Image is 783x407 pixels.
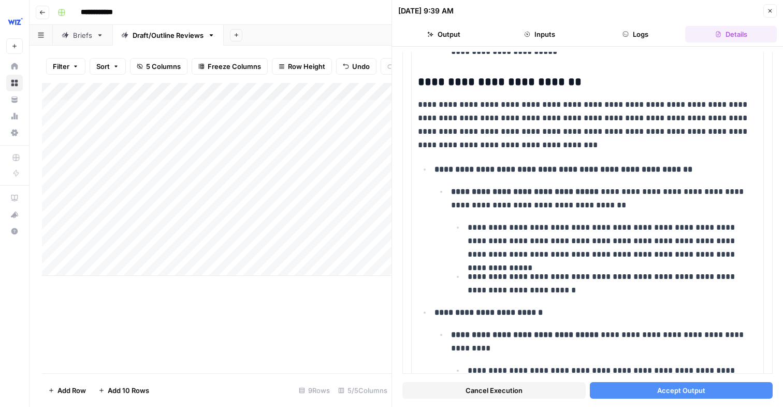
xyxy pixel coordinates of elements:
button: What's new? [6,206,23,223]
span: Accept Output [657,385,705,396]
button: Help + Support [6,223,23,240]
button: 5 Columns [130,58,187,75]
div: 5/5 Columns [334,382,392,399]
button: Inputs [494,26,586,43]
a: Draft/Outline Reviews [112,25,224,46]
span: Undo [352,61,370,72]
button: Accept Output [590,382,773,399]
button: Add Row [42,382,92,399]
a: Home [6,58,23,75]
a: Settings [6,124,23,141]
a: AirOps Academy [6,190,23,206]
img: Wiz Logo [6,12,25,31]
button: Workspace: Wiz [6,8,23,34]
div: 9 Rows [295,382,334,399]
button: Logs [590,26,682,43]
span: Add Row [57,385,86,396]
div: [DATE] 9:39 AM [398,6,454,16]
button: Freeze Columns [192,58,268,75]
button: Sort [90,58,126,75]
div: What's new? [7,207,22,222]
div: Briefs [73,30,92,40]
button: Details [685,26,777,43]
span: 5 Columns [146,61,181,72]
span: Sort [96,61,110,72]
span: Filter [53,61,69,72]
a: Briefs [53,25,112,46]
button: Output [398,26,490,43]
button: Undo [336,58,376,75]
span: Cancel Execution [466,385,523,396]
button: Add 10 Rows [92,382,155,399]
a: Your Data [6,91,23,108]
a: Browse [6,75,23,91]
span: Row Height [288,61,325,72]
button: Cancel Execution [402,382,586,399]
a: Usage [6,108,23,124]
button: Row Height [272,58,332,75]
span: Freeze Columns [208,61,261,72]
button: Filter [46,58,85,75]
div: Draft/Outline Reviews [133,30,204,40]
span: Add 10 Rows [108,385,149,396]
